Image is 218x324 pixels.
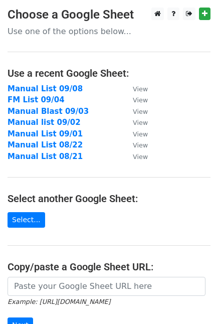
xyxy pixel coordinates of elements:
a: Manual Blast 09/03 [8,107,89,116]
a: View [123,84,148,93]
a: Manual List 09/08 [8,84,83,93]
a: View [123,152,148,161]
p: Use one of the options below... [8,26,210,37]
small: View [133,96,148,104]
small: Example: [URL][DOMAIN_NAME] [8,298,110,305]
a: Manual List 09/01 [8,129,83,138]
h4: Select another Google Sheet: [8,193,210,205]
a: Select... [8,212,45,228]
a: View [123,107,148,116]
small: View [133,119,148,126]
h4: Use a recent Google Sheet: [8,67,210,79]
a: View [123,95,148,104]
small: View [133,141,148,149]
small: View [133,130,148,138]
h3: Choose a Google Sheet [8,8,210,22]
h4: Copy/paste a Google Sheet URL: [8,261,210,273]
small: View [133,85,148,93]
a: Manual List 08/21 [8,152,83,161]
a: Manual list 09/02 [8,118,81,127]
small: View [133,153,148,160]
a: View [123,140,148,149]
a: Manual List 08/22 [8,140,83,149]
input: Paste your Google Sheet URL here [8,277,205,296]
a: FM List 09/04 [8,95,65,104]
a: View [123,129,148,138]
a: View [123,118,148,127]
small: View [133,108,148,115]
